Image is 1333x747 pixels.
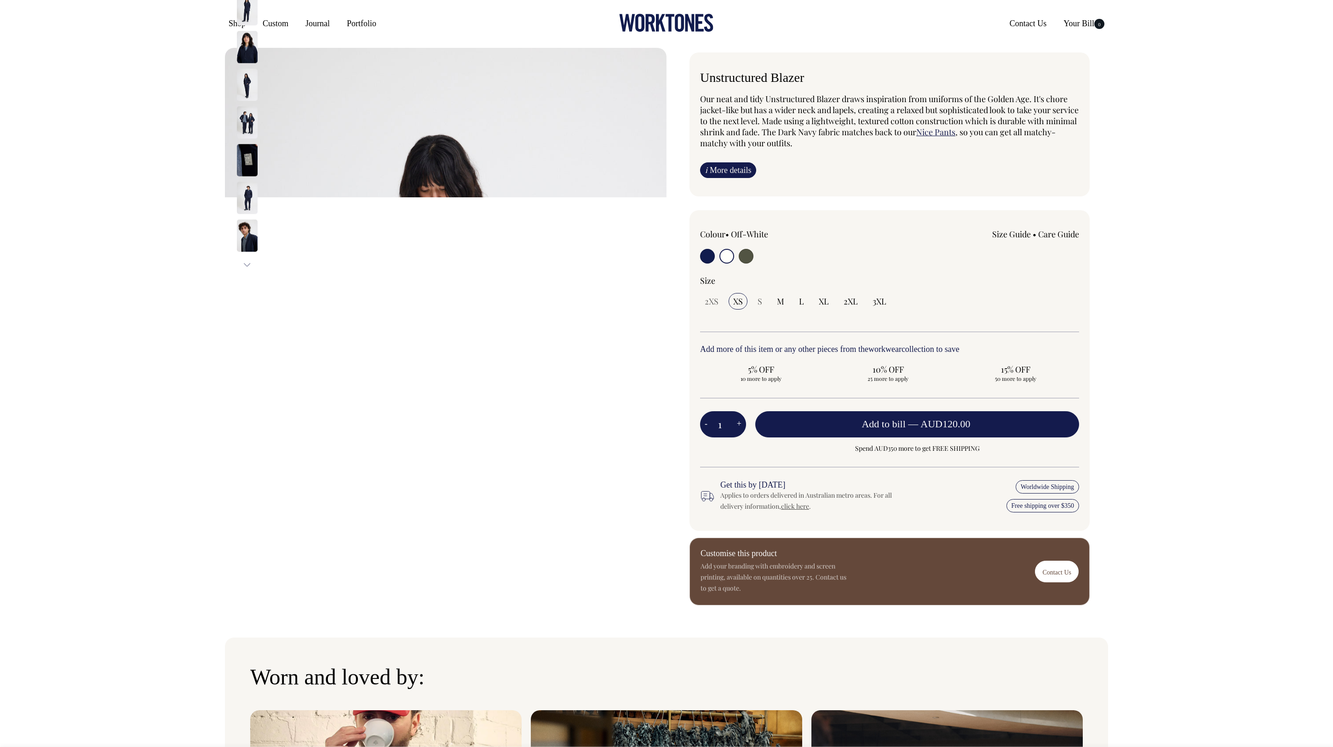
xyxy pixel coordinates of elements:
p: Add your branding with embroidery and screen printing, available on quantities over 25. Contact u... [701,561,848,594]
span: L [799,296,804,307]
input: XL [814,293,833,310]
h3: Worn and loved by: [250,665,1083,690]
a: iMore details [700,162,756,178]
h6: Get this by [DATE] [720,481,907,490]
span: Our neat and tidy Unstructured Blazer draws inspiration from uniforms of the Golden Age. It's cho... [700,93,1079,138]
div: Colour [700,229,852,240]
span: 2XS [705,296,718,307]
span: 25 more to apply [832,375,945,382]
button: - [700,415,712,434]
input: 2XS [700,293,723,310]
a: Shop [225,15,249,32]
a: click here [781,502,809,511]
img: dark-navy [237,31,258,63]
input: 3XL [868,293,891,310]
h6: Customise this product [701,549,848,558]
span: 0 [1094,19,1104,29]
span: , so you can get all matchy-matchy with your outfits. [700,126,1056,149]
input: S [753,293,767,310]
span: XS [733,296,743,307]
span: 10 more to apply [705,375,817,382]
span: XL [819,296,829,307]
img: dark-navy [237,69,258,101]
a: Size Guide [992,229,1031,240]
img: dark-navy [237,220,258,252]
span: 5% OFF [705,364,817,375]
span: 3XL [873,296,886,307]
a: Nice Pants [916,126,955,138]
div: Size [700,275,1079,286]
a: Care Guide [1038,229,1079,240]
a: Contact Us [1006,15,1051,32]
input: M [772,293,789,310]
input: L [794,293,809,310]
span: Spend AUD350 more to get FREE SHIPPING [755,443,1079,454]
span: 10% OFF [832,364,945,375]
span: M [777,296,784,307]
label: Off-White [731,229,768,240]
button: Add to bill —AUD120.00 [755,411,1079,437]
span: 50 more to apply [959,375,1072,382]
span: • [725,229,729,240]
span: — [908,418,972,430]
div: Applies to orders delivered in Australian metro areas. For all delivery information, . [720,490,907,512]
a: workwear [868,345,902,354]
img: off-white [225,48,666,710]
span: S [758,296,762,307]
input: XS [729,293,747,310]
span: • [1033,229,1036,240]
span: 15% OFF [959,364,1072,375]
input: 5% OFF 10 more to apply [700,361,822,385]
span: 2XL [844,296,858,307]
span: Add to bill [862,418,905,430]
h6: Add more of this item or any other pieces from the collection to save [700,345,1079,354]
a: Contact Us [1035,561,1079,582]
span: AUD120.00 [920,418,970,430]
h6: Unstructured Blazer [700,71,1079,85]
input: 2XL [839,293,862,310]
img: dark-navy [237,144,258,177]
span: i [705,165,707,175]
a: Your Bill0 [1060,15,1108,32]
a: Journal [302,15,333,32]
button: Next [240,255,254,276]
button: + [732,415,746,434]
input: 15% OFF 50 more to apply [954,361,1076,385]
input: 10% OFF 25 more to apply [827,361,949,385]
img: dark-navy [237,107,258,139]
a: Portfolio [343,15,380,32]
img: dark-navy [237,182,258,214]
